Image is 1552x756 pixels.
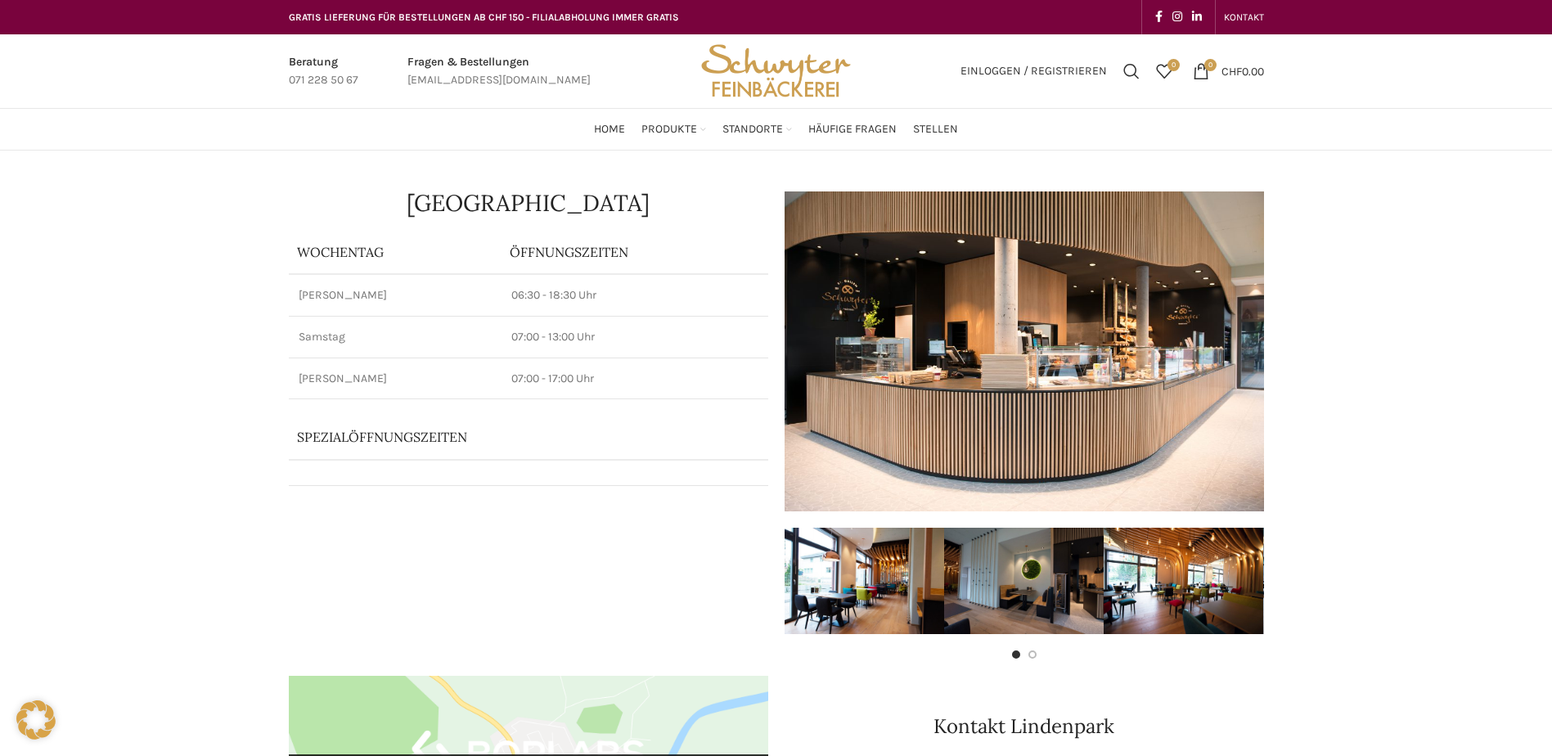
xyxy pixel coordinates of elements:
[722,122,783,137] span: Standorte
[1104,528,1263,634] img: 006-e1571983941404
[511,329,758,345] p: 07:00 - 13:00 Uhr
[1028,650,1037,659] li: Go to slide 2
[1263,528,1423,634] div: 4 / 4
[299,287,492,304] p: [PERSON_NAME]
[1167,59,1180,71] span: 0
[913,122,958,137] span: Stellen
[785,528,944,634] div: 1 / 4
[510,243,760,261] p: ÖFFNUNGSZEITEN
[1224,1,1264,34] a: KONTAKT
[695,34,856,108] img: Bäckerei Schwyter
[641,122,697,137] span: Produkte
[1216,1,1272,34] div: Secondary navigation
[297,243,493,261] p: Wochentag
[594,113,625,146] a: Home
[785,528,944,634] img: 003-e1571984124433
[785,717,1264,736] h2: Kontakt Lindenpark
[281,113,1272,146] div: Main navigation
[1148,55,1181,88] div: Meine Wunschliste
[511,287,758,304] p: 06:30 - 18:30 Uhr
[1012,650,1020,659] li: Go to slide 1
[299,329,492,345] p: Samstag
[1167,6,1187,29] a: Instagram social link
[1148,55,1181,88] a: 0
[641,113,706,146] a: Produkte
[289,191,768,214] h1: [GEOGRAPHIC_DATA]
[299,371,492,387] p: [PERSON_NAME]
[1150,6,1167,29] a: Facebook social link
[960,65,1107,77] span: Einloggen / Registrieren
[1204,59,1217,71] span: 0
[695,63,856,77] a: Site logo
[913,113,958,146] a: Stellen
[297,428,714,446] p: Spezialöffnungszeiten
[1185,55,1272,88] a: 0 CHF0.00
[1221,64,1264,78] bdi: 0.00
[1263,528,1423,634] img: 016-e1571924866289
[1115,55,1148,88] a: Suchen
[407,53,591,90] a: Infobox link
[944,528,1104,634] div: 2 / 4
[289,11,679,23] span: GRATIS LIEFERUNG FÜR BESTELLUNGEN AB CHF 150 - FILIALABHOLUNG IMMER GRATIS
[289,53,358,90] a: Infobox link
[808,113,897,146] a: Häufige Fragen
[808,122,897,137] span: Häufige Fragen
[1224,11,1264,23] span: KONTAKT
[952,55,1115,88] a: Einloggen / Registrieren
[1221,64,1242,78] span: CHF
[1187,6,1207,29] a: Linkedin social link
[511,371,758,387] p: 07:00 - 17:00 Uhr
[594,122,625,137] span: Home
[944,528,1104,634] img: 002-1-e1571984059720
[722,113,792,146] a: Standorte
[1104,528,1263,634] div: 3 / 4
